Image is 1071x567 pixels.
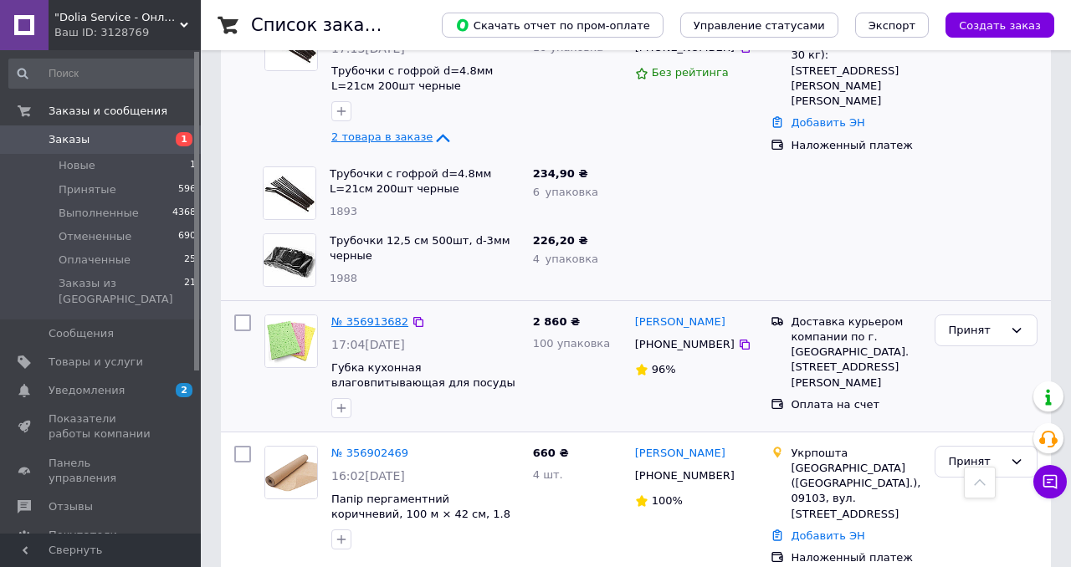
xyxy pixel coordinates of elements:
[694,19,825,32] span: Управление статусами
[331,64,493,93] a: Трубочки с гофрой d=4.8мм L=21см 200шт черные
[791,116,864,129] a: Добавить ЭН
[8,59,197,89] input: Поиск
[49,383,125,398] span: Уведомления
[652,66,729,79] span: Без рейтинга
[791,33,920,109] div: [STREET_ADDRESS] (до 30 кг): [STREET_ADDRESS][PERSON_NAME][PERSON_NAME]
[791,360,920,390] div: [STREET_ADDRESS][PERSON_NAME]
[49,456,155,486] span: Панель управления
[176,132,192,146] span: 1
[635,469,735,482] span: [PHONE_NUMBER]
[264,446,318,499] a: Фото товару
[251,15,395,35] h1: Список заказов
[264,167,315,219] img: Фото товару
[265,315,317,367] img: Фото товару
[49,499,93,514] span: Отзывы
[330,272,357,284] span: 1988
[959,19,1041,32] span: Создать заказ
[533,468,563,481] span: 4 шт.
[533,315,580,328] span: 2 860 ₴
[331,338,405,351] span: 17:04[DATE]
[533,167,588,180] span: 234,90 ₴
[49,355,143,370] span: Товары и услуги
[59,182,116,197] span: Принятые
[49,104,167,119] span: Заказы и сообщения
[680,13,838,38] button: Управление статусами
[176,383,192,397] span: 2
[331,447,408,459] a: № 356902469
[54,25,201,40] div: Ваш ID: 3128769
[635,41,735,54] span: [PHONE_NUMBER]
[331,130,453,143] a: 2 товара в заказе
[652,494,683,507] span: 100%
[929,18,1054,31] a: Создать заказ
[791,529,864,542] a: Добавить ЭН
[59,158,95,173] span: Новые
[791,397,920,412] div: Оплата на счет
[265,447,317,498] img: Фото товару
[533,447,569,459] span: 660 ₴
[533,41,603,54] span: 10 упаковка
[791,550,920,565] div: Наложенный платеж
[331,469,405,483] span: 16:02[DATE]
[330,167,491,196] a: Трубочки с гофрой d=4.8мм L=21см 200шт черные
[264,314,318,368] a: Фото товару
[635,338,735,350] span: [PHONE_NUMBER]
[190,158,196,173] span: 1
[178,182,196,197] span: 596
[331,131,433,144] span: 2 товара в заказе
[330,205,357,217] span: 1893
[533,337,610,350] span: 100 упаковка
[791,446,920,461] div: Укрпошта
[59,229,131,244] span: Отмененные
[1033,465,1067,498] button: Чат с покупателем
[178,229,196,244] span: 690
[949,322,1003,340] div: Принят
[791,461,920,522] div: [GEOGRAPHIC_DATA] ([GEOGRAPHIC_DATA].), 09103, вул. [STREET_ADDRESS]
[49,411,155,442] span: Показатели работы компании
[59,253,131,268] span: Оплаченные
[945,13,1054,38] button: Создать заказ
[184,253,196,268] span: 25
[635,314,725,330] a: [PERSON_NAME]
[264,234,315,286] img: Фото товару
[330,234,510,263] a: Трубочки 12,5 см 500шт, d-3мм черные
[652,363,676,375] span: 96%
[331,493,510,536] a: Папір пергаментний коричневий, 100 м × 42 см, 1.8 кг
[54,10,180,25] span: "Dolia Service - Онлайн-магазин"
[49,132,90,147] span: Заказы
[49,528,117,543] span: Покупатели
[442,13,664,38] button: Скачать отчет по пром-оплате
[331,315,408,328] a: № 356913682
[533,186,598,198] span: 6 упаковка
[59,206,139,221] span: Выполненные
[455,18,650,33] span: Скачать отчет по пром-оплате
[635,446,725,462] a: [PERSON_NAME]
[331,42,405,55] span: 17:13[DATE]
[791,138,920,153] div: Наложенный платеж
[869,19,915,32] span: Экспорт
[49,326,114,341] span: Сообщения
[172,206,196,221] span: 4368
[949,453,1003,471] div: Принят
[533,234,588,247] span: 226,20 ₴
[59,276,184,306] span: Заказы из [GEOGRAPHIC_DATA]
[331,361,515,405] a: Губка кухонная влаговпитывающая для посуды "PROFIT!" 3 шт. 130х90х9мм
[184,276,196,306] span: 21
[791,314,920,360] div: Доставка курьером компании по г. [GEOGRAPHIC_DATA].
[855,13,929,38] button: Экспорт
[533,253,598,265] span: 4 упаковка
